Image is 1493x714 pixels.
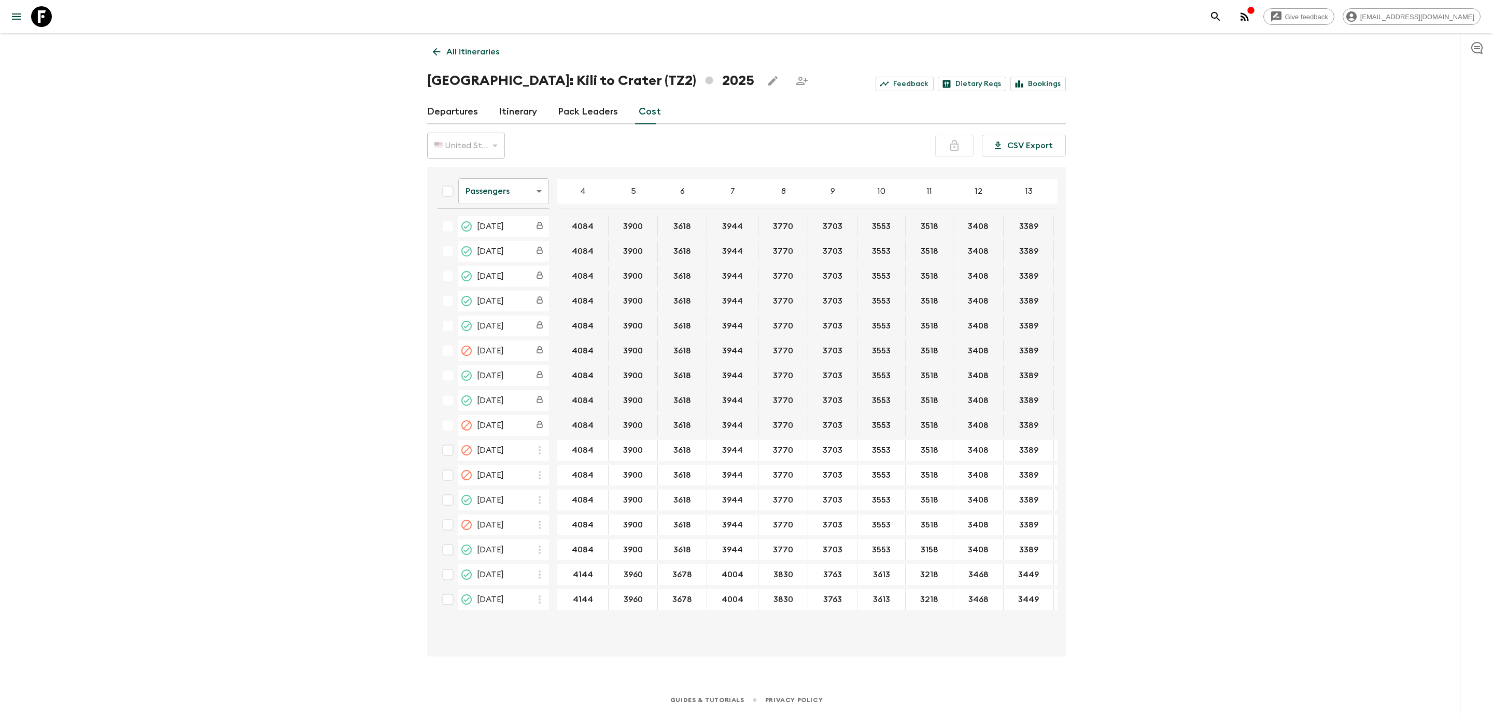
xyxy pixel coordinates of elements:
div: 12 Jul 2025; 4 [557,241,609,262]
div: Costs are fixed. The departure date (26 Jul 2025) has passed [530,267,549,285]
div: 28 Jun 2025; 7 [707,216,758,237]
button: 3408 [955,515,1001,535]
div: Passengers [458,177,549,206]
a: Pack Leaders [558,99,618,124]
div: Costs are fixed. The departure date (12 Jul 2025) has passed [530,242,549,261]
button: 3900 [611,440,655,461]
button: 3518 [908,291,951,311]
button: 3389 [1007,266,1051,287]
button: 4004 [709,564,756,585]
div: 28 Jun 2025; 4 [557,216,609,237]
button: 3830 [761,589,806,610]
button: 3944 [710,266,755,287]
button: 4084 [559,465,606,485]
div: 09 Aug 2025; 10 [857,291,906,311]
button: 3553 [860,216,903,237]
button: 3518 [908,490,951,510]
div: 26 Jul 2025; 8 [758,266,808,287]
button: 3553 [860,266,903,287]
button: 3526 [1056,216,1100,237]
button: 3408 [955,465,1001,485]
div: 26 Jul 2025; 7 [707,266,758,287]
button: 3518 [908,340,951,361]
button: 3408 [955,490,1001,510]
p: 5 [631,185,636,197]
button: 4084 [559,316,606,336]
button: 3703 [810,415,855,436]
button: 3960 [611,564,655,585]
button: 3770 [760,365,806,386]
button: 3518 [908,440,951,461]
button: 3553 [860,440,903,461]
span: [DATE] [477,320,504,332]
button: 3553 [860,415,903,436]
button: 3613 [861,564,903,585]
button: 3389 [1007,515,1051,535]
button: 3703 [810,316,855,336]
button: 3389 [1007,440,1051,461]
button: 3703 [810,539,855,560]
div: 12 Jul 2025; 7 [707,241,758,262]
div: 30 Aug 2025; 5 [609,340,658,361]
button: 3900 [611,515,655,535]
button: 3468 [956,589,1001,610]
button: 3526 [1056,390,1100,411]
button: 3553 [860,515,903,535]
div: 09 Aug 2025; 6 [658,291,707,311]
button: 3526 [1056,490,1100,510]
button: 3944 [710,539,755,560]
div: 12 Jul 2025; 8 [758,241,808,262]
button: 3770 [760,440,806,461]
button: 3703 [810,440,855,461]
button: 3518 [908,241,951,262]
button: 3618 [661,316,703,336]
a: Guides & Tutorials [670,694,744,706]
svg: Completed [460,245,473,258]
svg: Cancelled [460,519,473,531]
svg: On Request [460,494,473,506]
button: 3900 [611,415,655,436]
div: 09 Aug 2025; 13 [1004,291,1054,311]
button: menu [6,6,27,27]
button: 3518 [908,515,951,535]
div: 09 Aug 2025; 12 [953,291,1004,311]
button: 3678 [660,589,705,610]
button: 3408 [955,316,1001,336]
button: 3408 [955,390,1001,411]
button: 3526 [1056,241,1100,262]
button: 3763 [811,564,854,585]
button: 3553 [860,465,903,485]
button: 3389 [1007,490,1051,510]
button: 3944 [710,415,755,436]
a: Bookings [1010,77,1066,91]
span: [DATE] [477,220,504,233]
div: 26 Jul 2025; 14 [1054,266,1103,287]
button: 3900 [611,490,655,510]
div: 30 Aug 2025; 10 [857,340,906,361]
button: 3900 [611,340,655,361]
div: 09 Aug 2025; 7 [707,291,758,311]
button: 3900 [611,316,655,336]
button: 3944 [710,316,755,336]
div: 23 Aug 2025; 10 [857,316,906,336]
div: 12 Jul 2025; 14 [1054,241,1103,262]
button: 3900 [611,266,655,287]
button: 4084 [559,241,606,262]
div: 🇺🇸 United States Dollar (USD) [427,131,505,160]
button: 4084 [559,291,606,311]
button: 3703 [810,365,855,386]
button: 4084 [559,365,606,386]
div: [EMAIL_ADDRESS][DOMAIN_NAME] [1343,8,1481,25]
button: 3618 [661,515,703,535]
p: All itineraries [446,46,499,58]
svg: Completed [460,295,473,307]
button: 3389 [1007,390,1051,411]
a: All itineraries [427,41,505,62]
span: [DATE] [477,270,504,282]
button: 3518 [908,316,951,336]
button: 3408 [955,415,1001,436]
button: 3900 [611,539,655,560]
div: 12 Jul 2025; 5 [609,241,658,262]
button: 3770 [760,490,806,510]
button: 3218 [908,564,951,585]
